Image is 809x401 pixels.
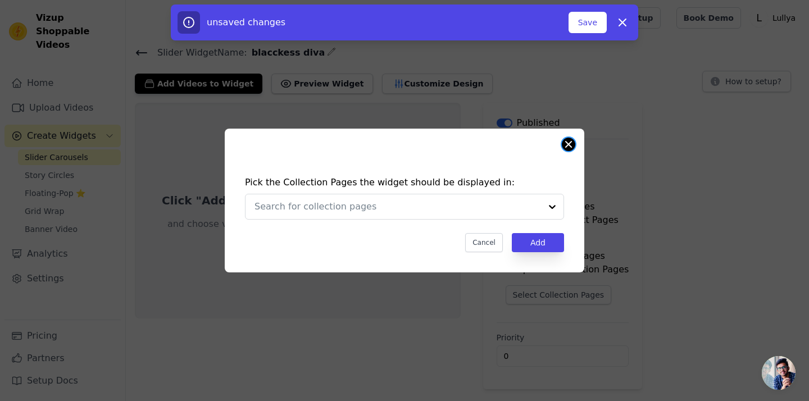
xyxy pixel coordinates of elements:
button: Add [512,233,564,252]
a: Aprire la chat [762,356,796,390]
span: unsaved changes [207,17,285,28]
input: Search for collection pages [254,200,541,213]
h4: Pick the Collection Pages the widget should be displayed in: [245,176,564,189]
button: Save [569,12,607,33]
button: Cancel [465,233,503,252]
button: Close modal [562,138,575,151]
